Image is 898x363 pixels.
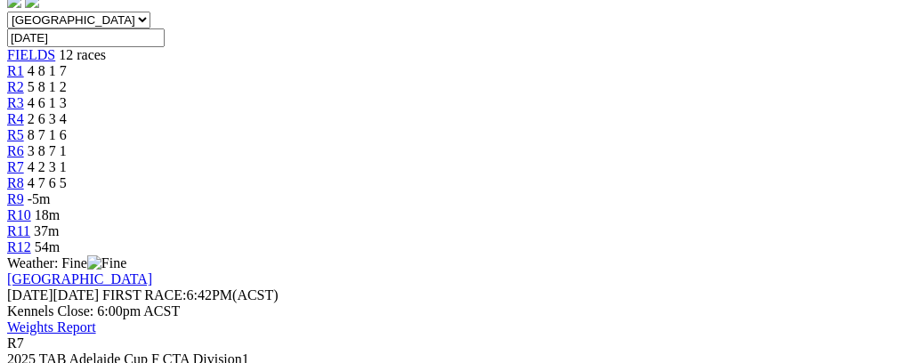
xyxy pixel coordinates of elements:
[35,239,60,254] span: 54m
[102,287,279,302] span: 6:42PM(ACST)
[7,111,24,126] a: R4
[7,239,31,254] a: R12
[7,175,24,190] a: R8
[28,95,67,110] span: 4 6 1 3
[7,319,96,335] a: Weights Report
[28,175,67,190] span: 4 7 6 5
[7,287,53,302] span: [DATE]
[28,79,67,94] span: 5 8 1 2
[7,191,24,206] a: R9
[28,143,67,158] span: 3 8 7 1
[35,207,60,222] span: 18m
[28,191,51,206] span: -5m
[7,271,152,286] a: [GEOGRAPHIC_DATA]
[7,143,24,158] a: R6
[87,255,126,271] img: Fine
[7,207,31,222] a: R10
[59,47,106,62] span: 12 races
[7,287,99,302] span: [DATE]
[7,63,24,78] a: R1
[34,223,59,238] span: 37m
[7,79,24,94] a: R2
[7,28,165,47] input: Select date
[7,47,55,62] a: FIELDS
[102,287,186,302] span: FIRST RACE:
[7,335,24,351] span: R7
[7,127,24,142] a: R5
[7,303,891,319] div: Kennels Close: 6:00pm ACST
[28,63,67,78] span: 4 8 1 7
[28,111,67,126] span: 2 6 3 4
[7,223,30,238] a: R11
[28,127,67,142] span: 8 7 1 6
[28,159,67,174] span: 4 2 3 1
[7,255,126,270] span: Weather: Fine
[7,95,24,110] a: R3
[7,159,24,174] a: R7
